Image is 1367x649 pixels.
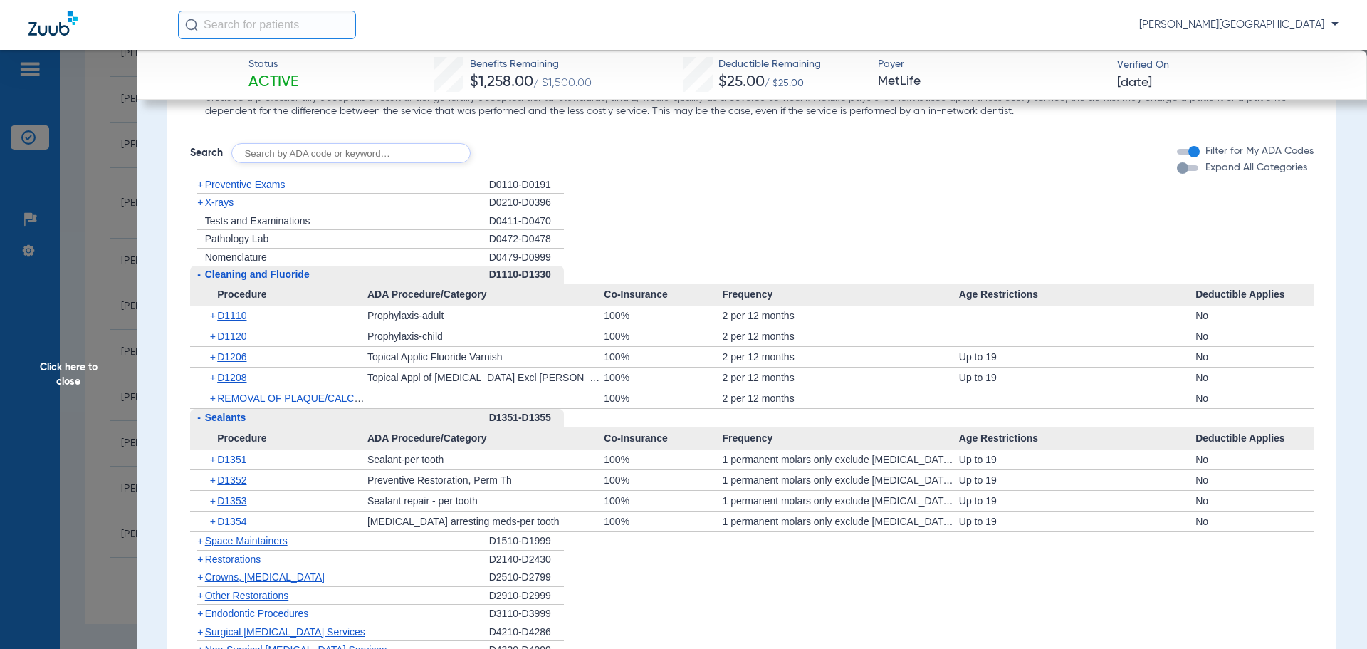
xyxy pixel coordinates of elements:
span: Verified On [1117,58,1344,73]
span: Pathology Lab [205,233,269,244]
span: + [210,388,218,408]
span: ADA Procedure/Category [367,427,604,450]
span: Cleaning and Fluoride [205,269,310,280]
span: Frequency [722,284,958,306]
div: No [1195,470,1314,490]
span: - [197,412,201,423]
span: Tests and Examinations [205,215,310,227]
span: Frequency [722,427,958,450]
div: Up to 19 [959,450,1195,469]
span: + [210,450,218,469]
span: Preventive Exams [205,179,286,190]
div: 100% [604,326,722,346]
span: Status [248,57,298,72]
div: D4210-D4286 [489,623,564,642]
span: [PERSON_NAME][GEOGRAPHIC_DATA] [1139,18,1339,32]
div: No [1195,491,1314,511]
span: REMOVAL OF PLAQUE/CALCULUS/STAINS [217,393,419,404]
div: Sealant-per tooth [367,450,604,469]
div: Sealant repair - per tooth [367,491,604,511]
span: D1352 [217,474,246,486]
span: Procedure [190,284,367,306]
div: 2 per 12 months [722,306,958,326]
span: + [210,326,218,346]
span: D1208 [217,372,246,383]
span: Active [248,73,298,93]
span: Age Restrictions [959,427,1195,450]
div: Up to 19 [959,368,1195,388]
div: D0210-D0396 [489,194,564,212]
div: 100% [604,347,722,367]
span: + [197,571,203,583]
span: D1353 [217,495,246,507]
div: Up to 19 [959,491,1195,511]
span: Procedure [190,427,367,450]
span: $1,258.00 [470,75,533,90]
div: 2 per 12 months [722,388,958,408]
span: D1206 [217,351,246,363]
span: + [197,179,203,190]
span: Age Restrictions [959,284,1195,306]
div: Preventive Restoration, Perm Th [367,470,604,490]
div: D2510-D2799 [489,568,564,587]
div: No [1195,306,1314,326]
span: Other Restorations [205,590,289,601]
div: 100% [604,368,722,388]
span: Expand All Categories [1205,162,1307,172]
span: / $25.00 [765,78,804,88]
div: D0479-D0999 [489,249,564,266]
span: D1110 [217,310,246,321]
div: 1 permanent molars only exclude [MEDICAL_DATA] per 60 months [722,512,958,531]
input: Search for patients [178,11,356,39]
span: $25.00 [718,75,765,90]
span: Benefits Remaining [470,57,592,72]
div: Up to 19 [959,470,1195,490]
div: D1510-D1999 [489,532,564,551]
div: D2910-D2999 [489,587,564,606]
div: No [1195,388,1314,408]
input: Search by ADA code or keyword… [231,143,471,163]
span: Deductible Applies [1195,284,1314,306]
label: Filter for My ADA Codes [1203,144,1314,159]
div: 1 permanent molars only exclude [MEDICAL_DATA] per 60 months [722,470,958,490]
div: Prophylaxis-child [367,326,604,346]
span: X-rays [205,197,234,208]
span: + [197,608,203,619]
div: 100% [604,450,722,469]
div: Up to 19 [959,512,1195,531]
span: MetLife [878,73,1105,90]
div: 2 per 12 months [722,347,958,367]
span: Co-Insurance [604,284,722,306]
span: + [197,626,203,638]
div: Up to 19 [959,347,1195,367]
span: + [197,535,203,546]
div: Topical Applic Fluoride Varnish [367,347,604,367]
span: + [210,347,218,367]
span: - [197,269,201,280]
span: Co-Insurance [604,427,722,450]
span: + [197,554,203,565]
span: Nomenclature [205,251,267,263]
span: + [197,197,203,208]
span: / $1,500.00 [533,78,592,89]
span: Payer [878,57,1105,72]
span: Endodontic Procedures [205,608,309,619]
div: D0411-D0470 [489,212,564,231]
div: No [1195,450,1314,469]
div: 100% [604,306,722,326]
div: D1351-D1355 [489,409,564,427]
span: + [210,491,218,511]
span: + [210,470,218,490]
span: Search [190,146,223,160]
span: Sealants [205,412,246,423]
span: ADA Procedure/Category [367,284,604,306]
span: Deductible Remaining [718,57,821,72]
div: No [1195,368,1314,388]
span: Space Maintainers [205,535,288,546]
div: 100% [604,470,722,490]
span: + [197,590,203,601]
div: 1 permanent molars only exclude [MEDICAL_DATA] per 60 months [722,450,958,469]
div: Topical Appl of [MEDICAL_DATA] Excl [PERSON_NAME] [367,368,604,388]
img: Zuub Logo [28,11,78,36]
div: 1 permanent molars only exclude [MEDICAL_DATA] per 60 months [722,491,958,511]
